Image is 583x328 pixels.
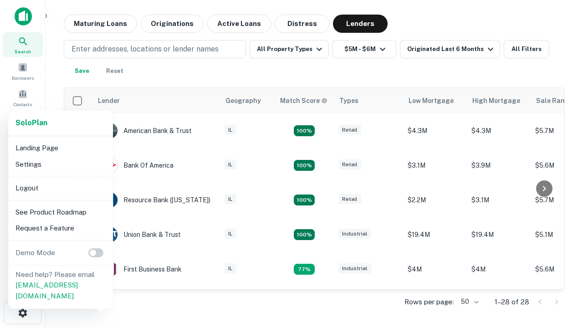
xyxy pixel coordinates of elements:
li: Logout [12,180,109,196]
p: Demo Mode [12,247,59,258]
li: Request a Feature [12,220,109,236]
p: Need help? Please email [15,269,106,302]
li: Settings [12,156,109,173]
li: Landing Page [12,140,109,156]
strong: Solo Plan [15,118,47,127]
li: See Product Roadmap [12,204,109,220]
iframe: Chat Widget [537,226,583,270]
a: [EMAIL_ADDRESS][DOMAIN_NAME] [15,281,78,300]
a: SoloPlan [15,118,47,128]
